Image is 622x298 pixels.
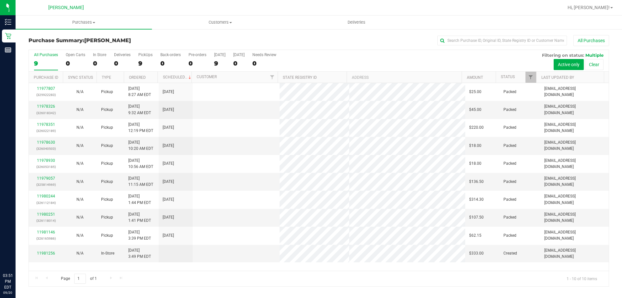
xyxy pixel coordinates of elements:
[34,53,58,57] div: All Purchases
[37,122,55,127] a: 11978351
[503,125,516,131] span: Packed
[469,143,481,149] span: $18.00
[34,60,58,67] div: 9
[544,139,605,152] span: [EMAIL_ADDRESS][DOMAIN_NAME]
[152,16,288,29] a: Customers
[33,182,59,188] p: (325814969)
[33,146,59,152] p: (326040503)
[33,110,59,116] p: (326018342)
[129,75,146,80] a: Ordered
[5,47,11,53] inline-svg: Reports
[503,197,516,203] span: Packed
[163,179,174,185] span: [DATE]
[163,161,174,167] span: [DATE]
[160,60,181,67] div: 0
[37,212,55,217] a: 11980251
[93,53,106,57] div: In Store
[163,125,174,131] span: [DATE]
[101,232,113,239] span: Pickup
[128,86,151,98] span: [DATE] 8:27 AM EDT
[76,197,84,202] span: Not Applicable
[561,274,602,283] span: 1 - 10 of 10 items
[469,232,481,239] span: $62.15
[33,128,59,134] p: (326022189)
[101,179,113,185] span: Pickup
[84,37,131,43] span: [PERSON_NAME]
[34,75,58,80] a: Purchase ID
[163,89,174,95] span: [DATE]
[76,89,84,95] button: N/A
[128,122,153,134] span: [DATE] 12:19 PM EDT
[163,214,174,221] span: [DATE]
[469,125,484,131] span: $220.00
[544,103,605,116] span: [EMAIL_ADDRESS][DOMAIN_NAME]
[37,194,55,198] a: 11980244
[467,75,483,80] a: Amount
[544,247,605,260] span: [EMAIL_ADDRESS][DOMAIN_NAME]
[76,179,84,184] span: Not Applicable
[283,75,317,80] a: State Registry ID
[503,161,516,167] span: Packed
[233,60,245,67] div: 0
[74,274,86,284] input: 1
[469,161,481,167] span: $18.00
[544,229,605,242] span: [EMAIL_ADDRESS][DOMAIN_NAME]
[37,230,55,234] a: 11981146
[503,107,516,113] span: Packed
[114,53,131,57] div: Deliveries
[163,197,174,203] span: [DATE]
[573,35,609,46] button: All Purchases
[347,72,462,83] th: Address
[33,92,59,98] p: (325922283)
[128,211,151,224] span: [DATE] 1:41 PM EDT
[544,175,605,188] span: [EMAIL_ADDRESS][DOMAIN_NAME]
[37,140,55,145] a: 11978630
[76,232,84,239] button: N/A
[93,60,106,67] div: 0
[437,36,567,45] input: Search Purchase ID, Original ID, State Registry ID or Customer Name...
[76,89,84,94] span: Not Applicable
[76,251,84,256] span: Not Applicable
[469,214,484,221] span: $107.50
[76,215,84,220] span: Not Applicable
[503,232,516,239] span: Packed
[101,250,114,256] span: In-Store
[252,60,276,67] div: 0
[128,229,151,242] span: [DATE] 3:39 PM EDT
[37,176,55,181] a: 11979057
[163,75,192,79] a: Scheduled
[66,53,85,57] div: Open Carts
[68,75,93,80] a: Sync Status
[3,273,13,290] p: 03:51 PM EDT
[101,107,113,113] span: Pickup
[541,75,574,80] a: Last Updated By
[160,53,181,57] div: Back-orders
[501,75,515,79] a: Status
[544,86,605,98] span: [EMAIL_ADDRESS][DOMAIN_NAME]
[469,107,481,113] span: $45.00
[101,125,113,131] span: Pickup
[29,38,222,43] h3: Purchase Summary:
[163,143,174,149] span: [DATE]
[469,250,484,256] span: $333.00
[5,19,11,25] inline-svg: Inventory
[76,125,84,130] span: Not Applicable
[163,232,174,239] span: [DATE]
[37,104,55,109] a: 11978326
[48,5,84,10] span: [PERSON_NAME]
[288,16,425,29] a: Deliveries
[37,86,55,91] a: 11977807
[525,72,536,83] a: Filter
[37,158,55,163] a: 11978930
[76,107,84,112] span: Not Applicable
[33,200,59,206] p: (326112184)
[214,53,225,57] div: [DATE]
[544,193,605,206] span: [EMAIL_ADDRESS][DOMAIN_NAME]
[101,161,113,167] span: Pickup
[128,103,151,116] span: [DATE] 9:32 AM EDT
[128,247,151,260] span: [DATE] 3:49 PM EDT
[544,211,605,224] span: [EMAIL_ADDRESS][DOMAIN_NAME]
[101,143,113,149] span: Pickup
[76,179,84,185] button: N/A
[503,250,517,256] span: Created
